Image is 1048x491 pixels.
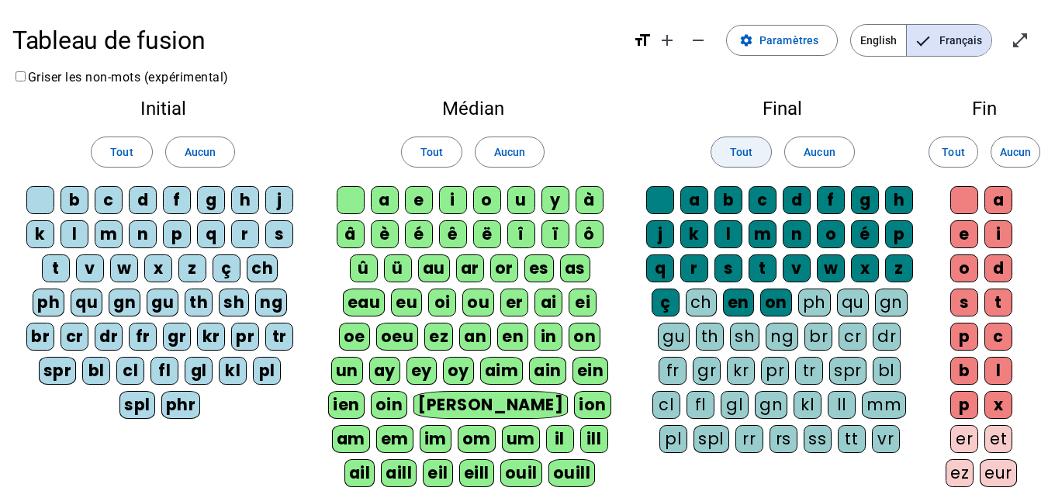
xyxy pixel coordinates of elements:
[980,459,1017,487] div: eur
[798,289,831,316] div: ph
[459,323,491,351] div: an
[82,357,110,385] div: bl
[784,137,854,168] button: Aucun
[384,254,412,282] div: ü
[950,357,978,385] div: b
[25,99,301,118] h2: Initial
[473,220,501,248] div: ë
[839,323,866,351] div: cr
[185,143,216,161] span: Aucun
[761,357,789,385] div: pr
[633,31,652,50] mat-icon: format_size
[61,186,88,214] div: b
[129,323,157,351] div: fr
[795,357,823,385] div: tr
[420,425,451,453] div: im
[760,289,792,316] div: on
[197,220,225,248] div: q
[406,357,437,385] div: ey
[984,323,1012,351] div: c
[851,186,879,214] div: g
[872,425,900,453] div: vr
[693,357,721,385] div: gr
[946,99,1023,118] h2: Fin
[714,254,742,282] div: s
[129,186,157,214] div: d
[714,186,742,214] div: b
[376,323,419,351] div: oeu
[405,186,433,214] div: e
[1005,25,1036,56] button: Entrer en plein écran
[42,254,70,282] div: t
[646,254,674,282] div: q
[507,220,535,248] div: î
[462,289,494,316] div: ou
[428,289,456,316] div: oi
[165,137,235,168] button: Aucun
[851,220,879,248] div: é
[950,425,978,453] div: er
[546,425,574,453] div: il
[185,289,213,316] div: th
[213,254,240,282] div: ç
[658,31,676,50] mat-icon: add
[480,357,524,385] div: aim
[541,186,569,214] div: y
[683,25,714,56] button: Diminuer la taille de la police
[873,323,901,351] div: dr
[659,357,687,385] div: fr
[714,220,742,248] div: l
[652,25,683,56] button: Augmenter la taille de la police
[804,425,832,453] div: ss
[381,459,417,487] div: aill
[502,425,540,453] div: um
[693,425,729,453] div: spl
[984,254,1012,282] div: d
[735,425,763,453] div: rr
[507,186,535,214] div: u
[95,323,123,351] div: dr
[332,425,370,453] div: am
[12,16,621,65] h1: Tableau de fusion
[569,289,597,316] div: ei
[163,323,191,351] div: gr
[26,323,54,351] div: br
[16,71,26,81] input: Griser les non-mots (expérimental)
[219,357,247,385] div: kl
[328,391,365,419] div: ien
[475,137,545,168] button: Aucun
[1011,31,1029,50] mat-icon: open_in_full
[401,137,462,168] button: Tout
[755,391,787,419] div: gn
[163,220,191,248] div: p
[873,357,901,385] div: bl
[696,323,724,351] div: th
[497,323,528,351] div: en
[950,220,978,248] div: e
[500,459,542,487] div: ouil
[576,186,604,214] div: à
[759,31,818,50] span: Paramètres
[576,220,604,248] div: ô
[405,220,433,248] div: é
[343,289,386,316] div: eau
[371,220,399,248] div: è
[766,323,798,351] div: ng
[110,143,133,161] span: Tout
[730,143,752,161] span: Tout
[837,289,869,316] div: qu
[418,254,450,282] div: au
[344,459,375,487] div: ail
[950,254,978,282] div: o
[219,289,249,316] div: sh
[804,323,832,351] div: br
[494,143,525,161] span: Aucun
[326,99,619,118] h2: Médian
[984,357,1012,385] div: l
[984,425,1012,453] div: et
[524,254,554,282] div: es
[473,186,501,214] div: o
[829,357,866,385] div: spr
[61,323,88,351] div: cr
[61,220,88,248] div: l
